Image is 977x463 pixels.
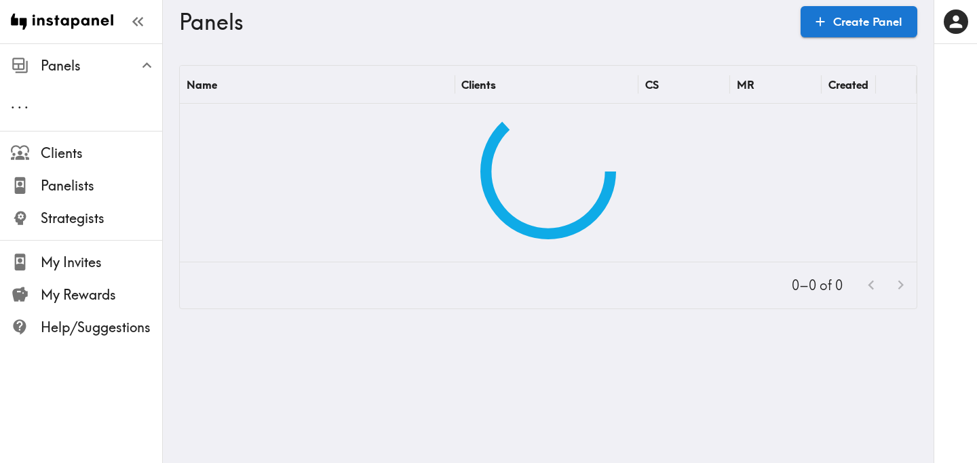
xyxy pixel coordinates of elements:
[179,9,790,35] h3: Panels
[828,78,868,92] div: Created
[11,95,15,112] span: .
[41,209,162,228] span: Strategists
[41,285,162,304] span: My Rewards
[645,78,659,92] div: CS
[41,318,162,337] span: Help/Suggestions
[187,78,217,92] div: Name
[801,6,917,37] a: Create Panel
[18,95,22,112] span: .
[24,95,28,112] span: .
[41,56,162,75] span: Panels
[41,144,162,163] span: Clients
[792,276,843,295] p: 0–0 of 0
[737,78,754,92] div: MR
[461,78,496,92] div: Clients
[41,176,162,195] span: Panelists
[41,253,162,272] span: My Invites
